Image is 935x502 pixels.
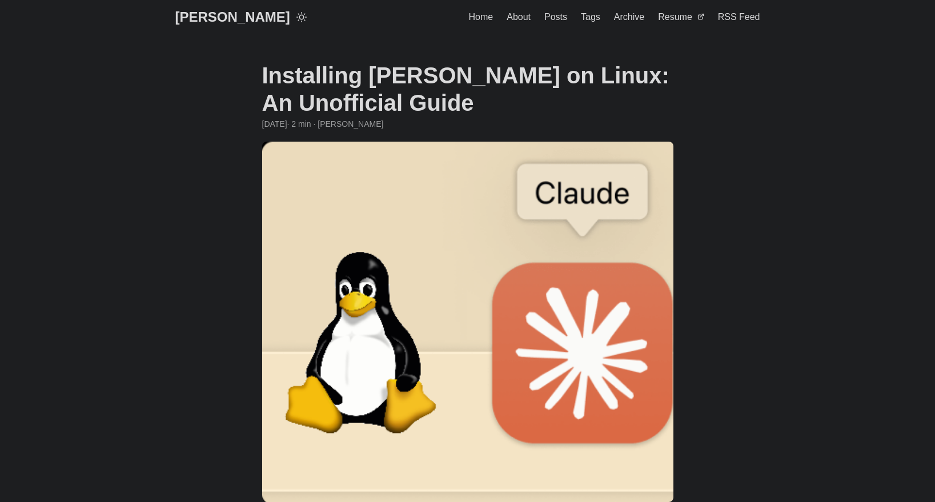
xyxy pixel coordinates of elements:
[544,12,567,22] span: Posts
[614,12,644,22] span: Archive
[262,118,287,130] span: 2025-01-09 21:00:00 +0000 UTC
[262,62,673,117] h1: Installing [PERSON_NAME] on Linux: An Unofficial Guide
[469,12,493,22] span: Home
[658,12,692,22] span: Resume
[262,118,673,130] div: · 2 min · [PERSON_NAME]
[581,12,600,22] span: Tags
[507,12,531,22] span: About
[718,12,760,22] span: RSS Feed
